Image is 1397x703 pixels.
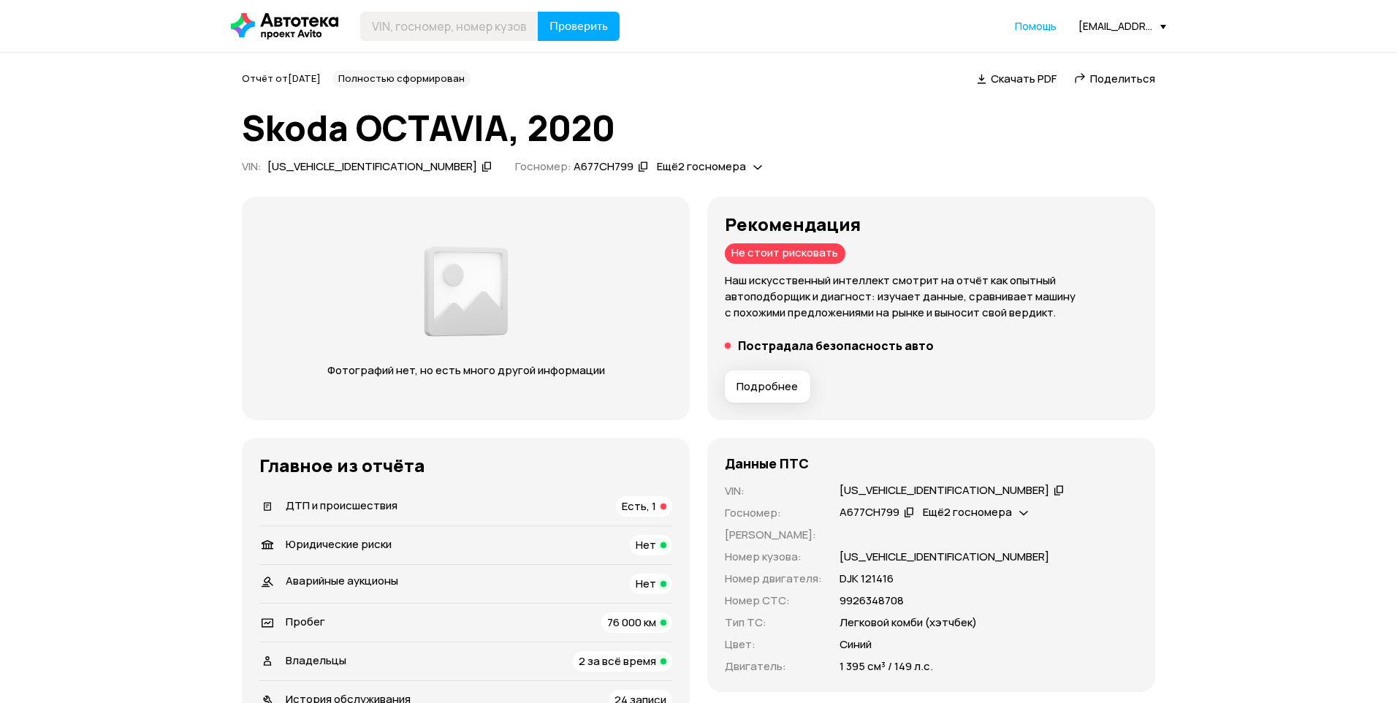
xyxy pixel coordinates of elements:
span: Отчёт от [DATE] [242,72,321,85]
p: Легковой комби (хэтчбек) [840,615,977,631]
p: Синий [840,636,872,653]
span: Нет [636,537,656,552]
span: Ещё 2 госномера [657,159,746,174]
span: Пробег [286,614,325,629]
span: Нет [636,576,656,591]
p: Номер кузова : [725,549,822,565]
a: Скачать PDF [977,71,1057,86]
p: DJК 121416 [840,571,894,587]
div: [EMAIL_ADDRESS][DOMAIN_NAME] [1078,19,1166,33]
button: Подробнее [725,370,810,403]
p: Госномер : [725,505,822,521]
img: 2a3f492e8892fc00.png [420,238,512,345]
span: ДТП и происшествия [286,498,397,513]
div: Не стоит рисковать [725,243,845,264]
span: Подробнее [736,379,798,394]
div: Полностью сформирован [332,70,471,88]
span: Скачать PDF [991,71,1057,86]
span: 2 за всё время [579,653,656,669]
span: 76 000 км [607,615,656,630]
span: Поделиться [1090,71,1155,86]
p: Номер СТС : [725,593,822,609]
p: Тип ТС : [725,615,822,631]
span: Юридические риски [286,536,392,552]
span: VIN : [242,159,262,174]
div: А677СН799 [574,159,633,175]
h3: Главное из отчёта [259,455,672,476]
p: VIN : [725,483,822,499]
span: Госномер: [515,159,571,174]
input: VIN, госномер, номер кузова [360,12,538,41]
p: Цвет : [725,636,822,653]
p: Двигатель : [725,658,822,674]
span: Владельцы [286,653,346,668]
p: Номер двигателя : [725,571,822,587]
p: [US_VEHICLE_IDENTIFICATION_NUMBER] [840,549,1049,565]
span: Проверить [549,20,608,32]
div: [US_VEHICLE_IDENTIFICATION_NUMBER] [840,483,1049,498]
p: Фотографий нет, но есть много другой информации [313,362,619,379]
p: 1 395 см³ / 149 л.с. [840,658,933,674]
span: Ещё 2 госномера [923,504,1012,520]
p: 9926348708 [840,593,904,609]
h1: Skoda OCTAVIA, 2020 [242,108,1155,148]
p: Наш искусственный интеллект смотрит на отчёт как опытный автоподборщик и диагност: изучает данные... [725,273,1138,321]
h3: Рекомендация [725,214,1138,235]
div: А677СН799 [840,505,899,520]
span: Есть, 1 [622,498,656,514]
a: Помощь [1015,19,1057,34]
h4: Данные ПТС [725,455,809,471]
div: [US_VEHICLE_IDENTIFICATION_NUMBER] [267,159,477,175]
p: [PERSON_NAME] : [725,527,822,543]
span: Аварийные аукционы [286,573,398,588]
a: Поделиться [1074,71,1155,86]
span: Помощь [1015,19,1057,33]
h5: Пострадала безопасность авто [738,338,934,353]
button: Проверить [538,12,620,41]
